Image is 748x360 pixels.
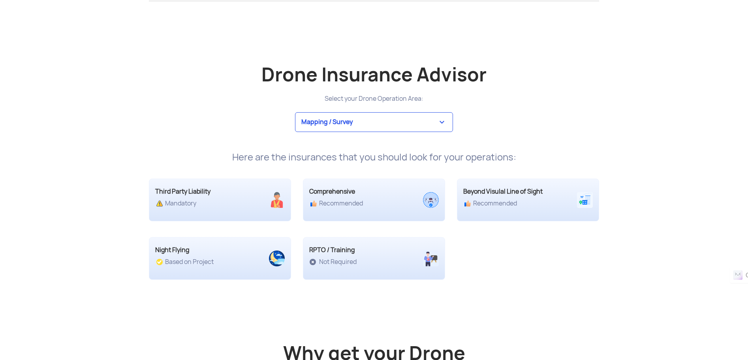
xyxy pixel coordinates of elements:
[269,192,285,208] img: ic_advisorthirdparty.png
[423,251,439,266] img: ic_training.png
[269,251,285,266] img: ic_advisornight.png
[309,258,404,266] div: Not Required
[149,64,599,85] h2: Drone Insurance Advisor
[155,187,250,196] div: Third Party Liability
[143,93,605,104] div: Select your Drone Operation Area:
[143,152,605,163] div: Here are the insurances that you should look for your operations:
[577,192,593,208] img: ic_advisorbvlos.png
[463,200,558,207] div: Recommended
[309,187,404,196] div: Comprehensive
[309,245,404,255] div: RPTO / Training
[155,245,250,255] div: Night Flying
[423,192,439,208] img: ic_advisorcomprehensive.png
[155,258,250,266] div: Based on Project
[155,200,250,207] div: Mandatory
[463,187,558,196] div: Beyond Visulal Line of Sight
[309,200,404,207] div: Recommended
